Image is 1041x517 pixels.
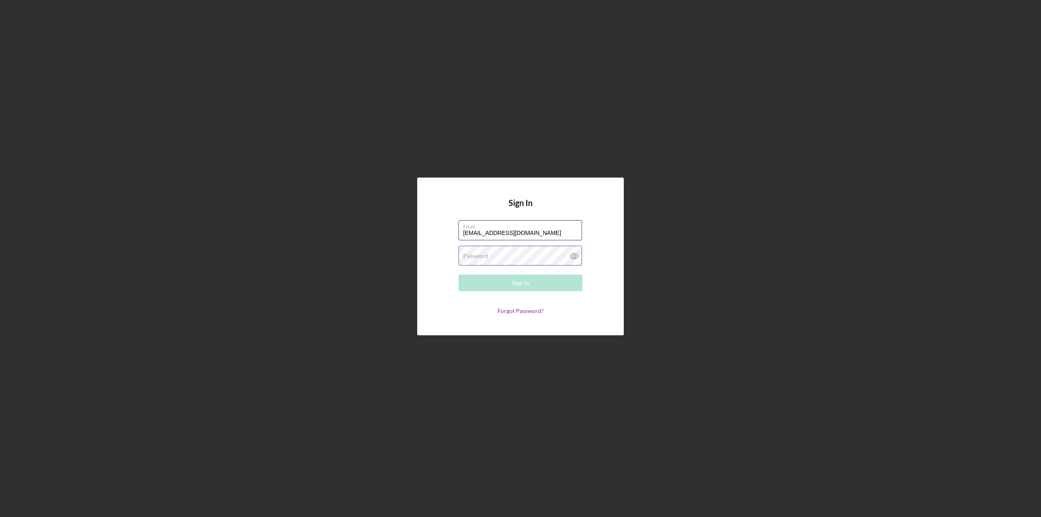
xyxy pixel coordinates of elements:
a: Forgot Password? [497,307,544,314]
div: Sign In [512,275,529,291]
button: Sign In [459,275,582,291]
label: Password [463,253,488,259]
h4: Sign In [509,198,532,220]
label: Email [463,221,582,230]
